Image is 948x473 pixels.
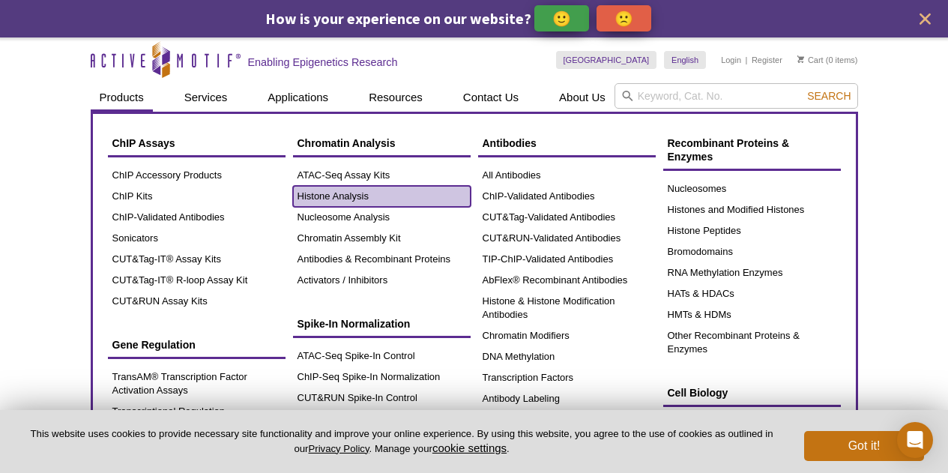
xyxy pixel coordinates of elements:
[721,55,741,65] a: Login
[552,9,571,28] p: 🙂
[664,51,706,69] a: English
[108,129,286,157] a: ChIP Assays
[897,422,933,458] div: Open Intercom Messenger
[807,90,851,102] span: Search
[293,367,471,388] a: ChIP-Seq Spike-In Normalization
[108,207,286,228] a: ChIP-Validated Antibodies
[293,346,471,367] a: ATAC-Seq Spike-In Control
[797,51,858,69] li: (0 items)
[804,431,924,461] button: Got it!
[293,186,471,207] a: Histone Analysis
[752,55,782,65] a: Register
[293,228,471,249] a: Chromatin Assembly Kit
[298,318,411,330] span: Spike-In Normalization
[663,325,841,360] a: Other Recombinant Proteins & Enzymes
[108,165,286,186] a: ChIP Accessory Products
[293,409,471,430] a: CUT&Tag-IT® Spike-In Control
[478,129,656,157] a: Antibodies
[478,291,656,325] a: Histone & Histone Modification Antibodies
[663,304,841,325] a: HMTs & HDMs
[663,379,841,407] a: Cell Biology
[293,207,471,228] a: Nucleosome Analysis
[797,55,804,63] img: Your Cart
[259,83,337,112] a: Applications
[108,401,286,422] a: Transcriptional Regulation
[175,83,237,112] a: Services
[248,55,398,69] h2: Enabling Epigenetics Research
[108,270,286,291] a: CUT&Tag-IT® R-loop Assay Kit
[91,83,153,112] a: Products
[663,129,841,171] a: Recombinant Proteins & Enzymes
[478,388,656,409] a: Antibody Labeling
[108,331,286,359] a: Gene Regulation
[478,346,656,367] a: DNA Methylation
[293,388,471,409] a: CUT&RUN Spike-In Control
[550,83,615,112] a: About Us
[478,186,656,207] a: ChIP-Validated Antibodies
[483,137,537,149] span: Antibodies
[432,442,507,454] button: cookie settings
[663,283,841,304] a: HATs & HDACs
[112,339,196,351] span: Gene Regulation
[797,55,824,65] a: Cart
[112,137,175,149] span: ChIP Assays
[478,165,656,186] a: All Antibodies
[308,443,369,454] a: Privacy Policy
[663,241,841,262] a: Bromodomains
[293,270,471,291] a: Activators / Inhibitors
[478,270,656,291] a: AbFlex® Recombinant Antibodies
[916,10,935,28] button: close
[663,178,841,199] a: Nucleosomes
[615,9,633,28] p: 🙁
[265,9,531,28] span: How is your experience on our website?
[478,325,656,346] a: Chromatin Modifiers
[615,83,858,109] input: Keyword, Cat. No.
[108,367,286,401] a: TransAM® Transcription Factor Activation Assays
[478,228,656,249] a: CUT&RUN-Validated Antibodies
[293,249,471,270] a: Antibodies & Recombinant Proteins
[108,249,286,270] a: CUT&Tag-IT® Assay Kits
[293,310,471,338] a: Spike-In Normalization
[556,51,657,69] a: [GEOGRAPHIC_DATA]
[803,89,855,103] button: Search
[478,367,656,388] a: Transcription Factors
[293,165,471,186] a: ATAC-Seq Assay Kits
[293,129,471,157] a: Chromatin Analysis
[298,137,396,149] span: Chromatin Analysis
[478,249,656,270] a: TIP-ChIP-Validated Antibodies
[668,137,790,163] span: Recombinant Proteins & Enzymes
[108,186,286,207] a: ChIP Kits
[478,207,656,228] a: CUT&Tag-Validated Antibodies
[668,387,728,399] span: Cell Biology
[360,83,432,112] a: Resources
[746,51,748,69] li: |
[108,291,286,312] a: CUT&RUN Assay Kits
[454,83,528,112] a: Contact Us
[663,262,841,283] a: RNA Methylation Enzymes
[663,199,841,220] a: Histones and Modified Histones
[108,228,286,249] a: Sonicators
[663,220,841,241] a: Histone Peptides
[24,427,779,456] p: This website uses cookies to provide necessary site functionality and improve your online experie...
